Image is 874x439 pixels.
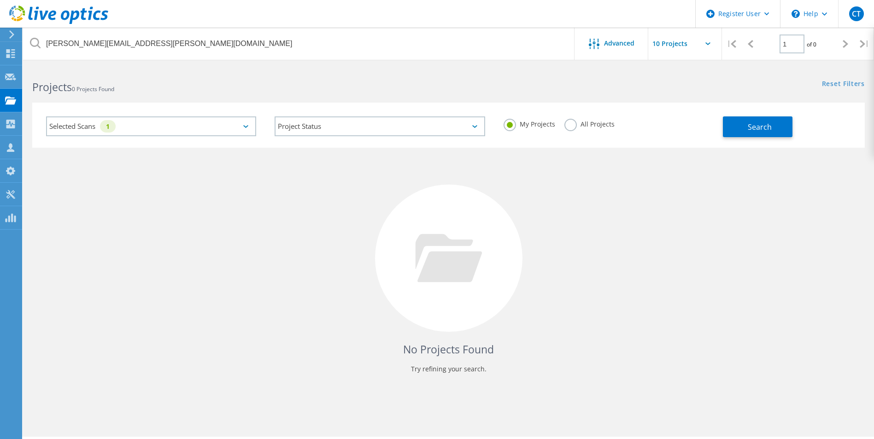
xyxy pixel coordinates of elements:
div: Project Status [275,116,485,136]
div: 1 [100,120,116,133]
span: Advanced [604,40,634,46]
label: My Projects [504,119,555,127]
div: | [855,28,874,60]
div: | [722,28,741,60]
b: Projects [32,80,72,94]
span: 0 Projects Found [72,85,114,93]
button: Search [723,116,792,137]
div: Selected Scans [46,116,256,136]
input: Search projects by name, owner, ID, company, etc [23,28,575,60]
h4: No Projects Found [41,342,856,357]
label: All Projects [564,119,615,127]
p: Try refining your search. [41,362,856,376]
span: CT [852,10,861,17]
svg: \n [792,10,800,18]
span: Search [748,122,772,132]
a: Live Optics Dashboard [9,19,108,26]
span: of 0 [807,40,816,48]
a: Reset Filters [822,81,865,88]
